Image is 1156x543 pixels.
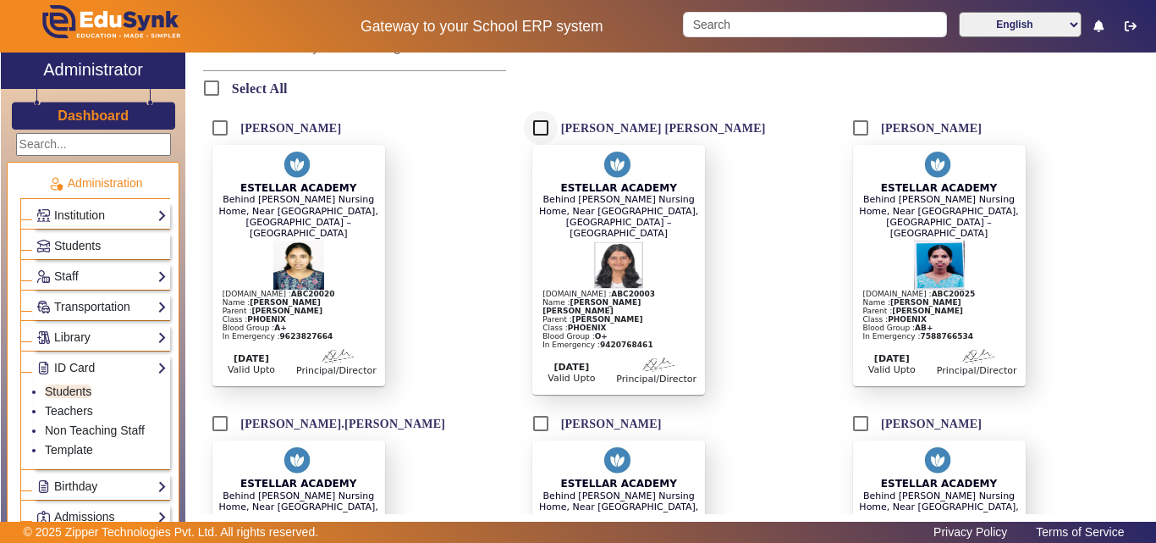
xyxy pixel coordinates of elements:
[1027,521,1132,543] a: Terms of Service
[223,315,286,324] span: Class :
[593,239,644,290] img: Student Profile
[250,298,321,307] b: [PERSON_NAME]
[240,182,356,194] span: ESTELLAR ACADEMY
[915,324,933,332] b: AB+
[54,239,101,252] span: Students
[232,80,288,97] h6: Select All
[48,176,63,191] img: Administration.png
[683,12,946,37] input: Search
[291,290,335,298] b: ABC20020
[616,374,696,385] div: Principal/Director
[213,364,290,375] div: Valid Upto
[212,490,385,535] div: Behind [PERSON_NAME] Nursing Home, Near [GEOGRAPHIC_DATA], [GEOGRAPHIC_DATA] – [GEOGRAPHIC_DATA]
[892,307,963,315] b: [PERSON_NAME]
[532,490,705,535] div: Behind [PERSON_NAME] Nursing Home, Near [GEOGRAPHIC_DATA], [GEOGRAPHIC_DATA] – [GEOGRAPHIC_DATA]
[874,353,910,364] b: [DATE]
[24,524,319,541] p: © 2025 Zipper Technologies Pvt. Ltd. All rights reserved.
[853,194,1026,239] div: Behind [PERSON_NAME] Nursing Home, Near [GEOGRAPHIC_DATA], [GEOGRAPHIC_DATA] – [GEOGRAPHIC_DATA]
[299,18,666,36] h5: Gateway to your School ERP system
[234,353,269,364] b: [DATE]
[16,133,171,156] input: Search...
[863,307,963,315] span: Parent :
[43,59,143,80] h2: Administrator
[922,145,955,183] img: ye2dzwAAAAZJREFUAwCTrnSWmE7fzQAAAABJRU5ErkJggg==
[541,290,705,349] div: [DOMAIN_NAME] : Name : In Emergency :
[553,362,589,373] b: [DATE]
[878,121,982,136] label: [PERSON_NAME]
[240,478,356,490] span: ESTELLAR ACADEMY
[45,385,91,398] a: Students
[20,175,170,192] p: Administration
[558,417,662,431] label: [PERSON_NAME]
[922,440,955,479] img: ye2dzwAAAAZJREFUAwCTrnSWmE7fzQAAAABJRU5ErkJggg==
[878,417,982,431] label: [PERSON_NAME]
[560,182,676,194] span: ESTELLAR ACADEMY
[611,290,655,298] b: ABC20003
[1,53,185,89] a: Administrator
[854,364,931,375] div: Valid Upto
[542,324,606,332] span: Class :
[45,404,93,418] a: Teachers
[45,424,145,437] a: Non Teaching Staff
[558,121,766,136] label: [PERSON_NAME] [PERSON_NAME]
[888,315,927,324] b: PHOENIX
[37,240,50,252] img: Students.png
[595,332,608,341] b: O+
[861,290,1026,341] div: [DOMAIN_NAME] : Name : In Emergency :
[602,145,635,183] img: ye2dzwAAAAZJREFUAwCTrnSWmE7fzQAAAABJRU5ErkJggg==
[251,307,322,315] b: [PERSON_NAME]
[237,121,341,136] label: [PERSON_NAME]
[881,182,997,194] span: ESTELLAR ACADEMY
[853,490,1026,535] div: Behind [PERSON_NAME] Nursing Home, Near [GEOGRAPHIC_DATA], [GEOGRAPHIC_DATA] – [GEOGRAPHIC_DATA]
[920,332,973,341] b: 7588766534
[560,478,676,490] span: ESTELLAR ACADEMY
[45,443,93,457] a: Template
[237,417,445,431] label: [PERSON_NAME].[PERSON_NAME]
[863,324,933,332] span: Blood Group :
[282,440,315,479] img: ye2dzwAAAAZJREFUAwCTrnSWmE7fzQAAAABJRU5ErkJggg==
[542,332,608,341] span: Blood Group :
[568,324,607,332] b: PHOENIX
[280,332,333,341] b: 9623827664
[937,365,1017,376] div: Principal/Director
[914,239,965,290] img: Student Profile
[532,194,705,239] div: Behind [PERSON_NAME] Nursing Home, Near [GEOGRAPHIC_DATA], [GEOGRAPHIC_DATA] – [GEOGRAPHIC_DATA]
[600,341,653,349] b: 9420768461
[890,298,961,307] b: [PERSON_NAME]
[881,478,997,490] span: ESTELLAR ACADEMY
[58,108,129,124] h3: Dashboard
[223,307,322,315] span: Parent :
[863,315,927,324] span: Class :
[274,324,287,332] b: A+
[932,290,976,298] b: ABC20025
[542,315,642,324] span: Parent :
[533,373,610,384] div: Valid Upto
[221,290,385,341] div: [DOMAIN_NAME] : Name : In Emergency :
[925,521,1016,543] a: Privacy Policy
[223,324,287,332] span: Blood Group :
[282,145,315,183] img: ye2dzwAAAAZJREFUAwCTrnSWmE7fzQAAAABJRU5ErkJggg==
[602,440,635,479] img: ye2dzwAAAAZJREFUAwCTrnSWmE7fzQAAAABJRU5ErkJggg==
[572,315,643,324] b: [PERSON_NAME]
[273,239,324,290] img: Student Profile
[247,315,286,324] b: PHOENIX
[57,107,129,125] a: Dashboard
[36,236,167,256] a: Students
[296,365,377,376] div: Principal/Director
[212,194,385,239] div: Behind [PERSON_NAME] Nursing Home, Near [GEOGRAPHIC_DATA], [GEOGRAPHIC_DATA] – [GEOGRAPHIC_DATA]
[542,298,641,315] b: [PERSON_NAME] [PERSON_NAME]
